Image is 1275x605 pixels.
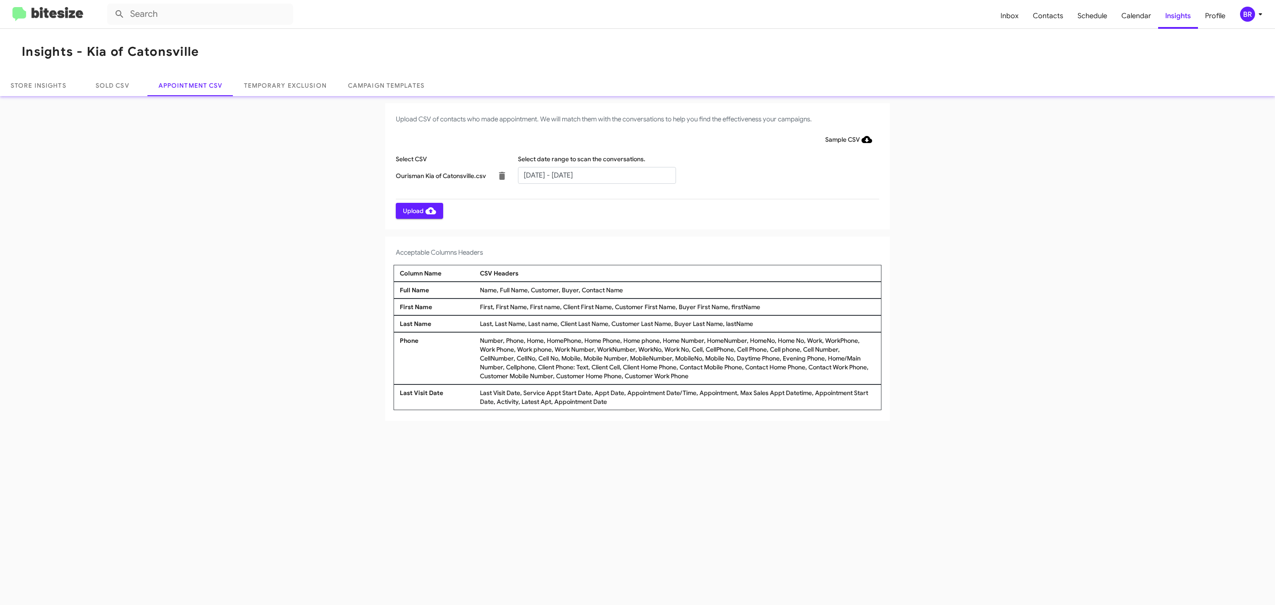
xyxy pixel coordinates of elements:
[22,45,199,59] h1: Insights - Kia of Catonsville
[1070,3,1114,29] a: Schedule
[478,302,877,311] div: First, First Name, First name, Client First Name, Customer First Name, Buyer First Name, firstName
[148,75,233,96] a: Appointment CSV
[398,269,478,278] div: Column Name
[478,388,877,406] div: Last Visit Date, Service Appt Start Date, Appt Date, Appointment Date/Time, Appointment, Max Sale...
[1114,3,1158,29] a: Calendar
[1158,3,1198,29] a: Insights
[77,75,148,96] a: Sold CSV
[398,302,478,311] div: First Name
[518,167,676,184] input: Start Date - End Date
[396,203,443,219] button: Upload
[478,269,877,278] div: CSV Headers
[398,336,478,380] div: Phone
[398,286,478,295] div: Full Name
[478,286,877,295] div: Name, Full Name, Customer, Buyer, Contact Name
[396,171,486,180] p: Ourisman Kia of Catonsville.csv
[993,3,1026,29] a: Inbox
[398,319,478,328] div: Last Name
[107,4,293,25] input: Search
[825,132,872,147] span: Sample CSV
[1240,7,1255,22] div: BR
[478,319,877,328] div: Last, Last Name, Last name, Client Last Name, Customer Last Name, Buyer Last Name, lastName
[398,388,478,406] div: Last Visit Date
[478,336,877,380] div: Number, Phone, Home, HomePhone, Home Phone, Home phone, Home Number, HomeNumber, HomeNo, Home No,...
[396,114,879,124] h4: Upload CSV of contacts who made appointment. We will match them with the conversations to help yo...
[1026,3,1070,29] a: Contacts
[1198,3,1232,29] a: Profile
[818,132,879,147] button: Sample CSV
[518,155,645,163] label: Select date range to scan the conversations.
[396,155,427,163] label: Select CSV
[233,75,337,96] a: Temporary Exclusion
[337,75,435,96] a: Campaign Templates
[1232,7,1265,22] button: BR
[396,247,879,258] h4: Acceptable Columns Headers
[403,203,436,219] span: Upload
